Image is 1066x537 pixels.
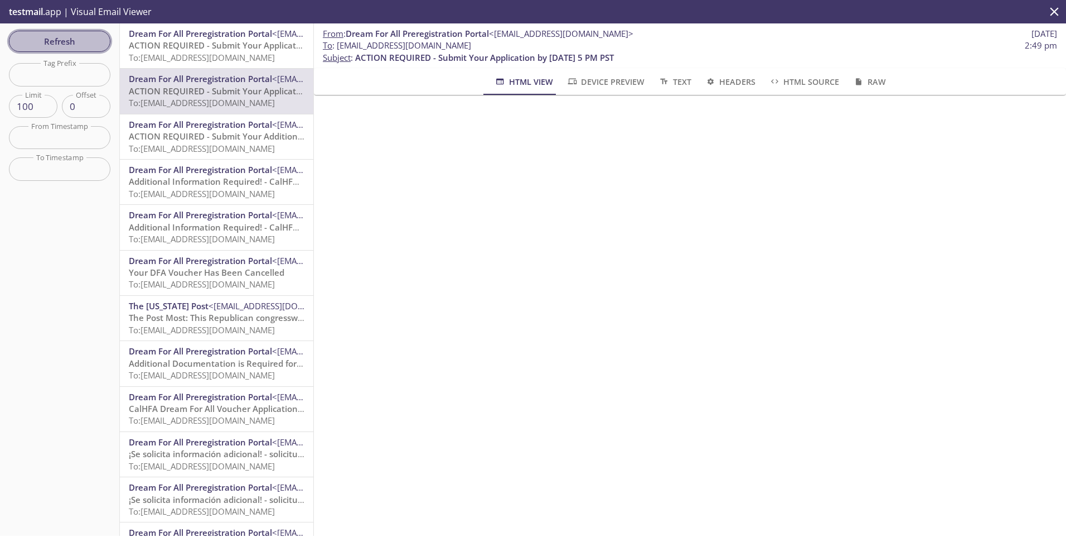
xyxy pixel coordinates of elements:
span: To: [EMAIL_ADDRESS][DOMAIN_NAME] [129,188,275,199]
div: Dream For All Preregistration Portal<[EMAIL_ADDRESS][DOMAIN_NAME]>Additional Information Required... [120,205,313,250]
span: <[EMAIL_ADDRESS][DOMAIN_NAME]> [272,391,416,402]
span: Your DFA Voucher Has Been Cancelled [129,267,284,278]
span: To: [EMAIL_ADDRESS][DOMAIN_NAME] [129,233,275,244]
span: HTML Source [769,75,839,89]
span: ACTION REQUIRED - Submit Your Additional Documentation by [DATE] 5PM PST [129,131,447,142]
span: Device Preview [566,75,645,89]
span: ¡Se solicita información adicional! - solicitud de CalHFA [129,448,346,459]
span: <[EMAIL_ADDRESS][DOMAIN_NAME]> [272,73,416,84]
span: Subject [323,52,351,63]
span: Raw [852,75,885,89]
div: Dream For All Preregistration Portal<[EMAIL_ADDRESS][DOMAIN_NAME]>Additional Information Required... [120,160,313,204]
span: Headers [705,75,755,89]
div: Dream For All Preregistration Portal<[EMAIL_ADDRESS][DOMAIN_NAME]>ACTION REQUIRED - Submit Your A... [120,23,313,68]
span: Additional Documentation is Required for your Voucher Application [129,358,400,369]
span: To: [EMAIL_ADDRESS][DOMAIN_NAME] [129,279,275,290]
div: Dream For All Preregistration Portal<[EMAIL_ADDRESS][DOMAIN_NAME]>Additional Documentation is Req... [120,341,313,386]
span: testmail [9,6,43,18]
p: : [323,40,1057,64]
span: : [323,28,633,40]
span: Dream For All Preregistration Portal [129,437,272,448]
span: Dream For All Preregistration Portal [129,119,272,130]
div: Dream For All Preregistration Portal<[EMAIL_ADDRESS][DOMAIN_NAME]>¡Se solicita información adicio... [120,432,313,477]
span: <[EMAIL_ADDRESS][DOMAIN_NAME]> [272,119,416,130]
span: <[EMAIL_ADDRESS][DOMAIN_NAME]> [489,28,633,39]
div: Dream For All Preregistration Portal<[EMAIL_ADDRESS][DOMAIN_NAME]>CalHFA Dream For All Voucher Ap... [120,387,313,431]
span: Dream For All Preregistration Portal [129,209,272,220]
span: ¡Se solicita información adicional! - solicitud de CalHFA [129,494,346,505]
span: Dream For All Preregistration Portal [129,346,272,357]
span: : [EMAIL_ADDRESS][DOMAIN_NAME] [323,40,471,51]
span: Additional Information Required! - CalHFA Application [129,222,346,233]
button: Refresh [9,31,110,52]
span: Text [658,75,691,89]
span: To: [EMAIL_ADDRESS][DOMAIN_NAME] [129,97,275,108]
span: <[EMAIL_ADDRESS][DOMAIN_NAME]> [272,28,416,39]
span: To: [EMAIL_ADDRESS][DOMAIN_NAME] [129,324,275,335]
span: ACTION REQUIRED - Submit Your Application by [DATE] 5 PM PST [129,85,387,97]
span: <[EMAIL_ADDRESS][DOMAIN_NAME]> [272,209,416,220]
div: Dream For All Preregistration Portal<[EMAIL_ADDRESS][DOMAIN_NAME]>ACTION REQUIRED - Submit Your A... [120,114,313,159]
span: Dream For All Preregistration Portal [129,255,272,266]
span: [DATE] [1031,28,1057,40]
span: To: [EMAIL_ADDRESS][DOMAIN_NAME] [129,143,275,154]
span: Dream For All Preregistration Portal [129,73,272,84]
span: Dream For All Preregistration Portal [129,391,272,402]
span: Dream For All Preregistration Portal [129,28,272,39]
div: Dream For All Preregistration Portal<[EMAIL_ADDRESS][DOMAIN_NAME]>Your DFA Voucher Has Been Cance... [120,251,313,295]
span: Dream For All Preregistration Portal [346,28,489,39]
span: To: [EMAIL_ADDRESS][DOMAIN_NAME] [129,461,275,472]
div: Dream For All Preregistration Portal<[EMAIL_ADDRESS][DOMAIN_NAME]>¡Se solicita información adicio... [120,477,313,522]
span: Dream For All Preregistration Portal [129,164,272,175]
span: 2:49 pm [1025,40,1057,51]
span: <[EMAIL_ADDRESS][DOMAIN_NAME]> [272,437,416,448]
span: The [US_STATE] Post [129,300,209,311]
span: <[EMAIL_ADDRESS][DOMAIN_NAME]> [272,164,416,175]
span: Additional Information Required! - CalHFA Application [129,176,346,187]
span: HTML View [494,75,553,89]
span: To: [EMAIL_ADDRESS][DOMAIN_NAME] [129,370,275,381]
span: Dream For All Preregistration Portal [129,482,272,493]
div: The [US_STATE] Post<[EMAIL_ADDRESS][DOMAIN_NAME]>The Post Most: This Republican congresswoman is ... [120,296,313,341]
span: CalHFA Dream For All Voucher Application Received - [DATE] [129,403,370,414]
span: <[EMAIL_ADDRESS][DOMAIN_NAME]> [272,255,416,266]
span: <[EMAIL_ADDRESS][DOMAIN_NAME]> [272,482,416,493]
span: To: [EMAIL_ADDRESS][DOMAIN_NAME] [129,52,275,63]
span: ACTION REQUIRED - Submit Your Application by [DATE] 5 PM PST [355,52,614,63]
span: To [323,40,332,51]
span: Refresh [18,34,101,49]
span: To: [EMAIL_ADDRESS][DOMAIN_NAME] [129,506,275,517]
span: <[EMAIL_ADDRESS][DOMAIN_NAME]> [209,300,353,311]
span: To: [EMAIL_ADDRESS][DOMAIN_NAME] [129,415,275,426]
span: ACTION REQUIRED - Submit Your Application by [DATE] 5 PM PST [129,40,387,51]
div: Dream For All Preregistration Portal<[EMAIL_ADDRESS][DOMAIN_NAME]>ACTION REQUIRED - Submit Your A... [120,69,313,113]
span: The Post Most: This Republican congresswoman is calling GOP men in Congress ‘weak’ [129,312,474,323]
span: <[EMAIL_ADDRESS][DOMAIN_NAME]> [272,346,416,357]
span: From [323,28,343,39]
